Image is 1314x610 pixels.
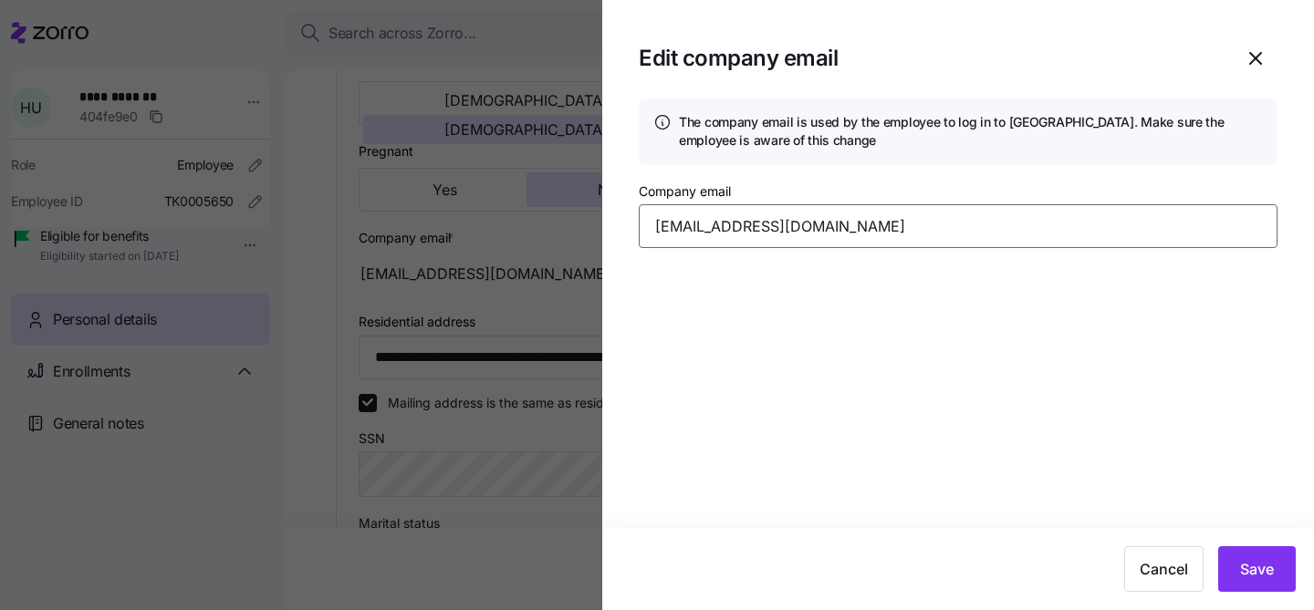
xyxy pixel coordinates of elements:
[1124,546,1204,592] button: Cancel
[639,181,731,202] label: Company email
[679,113,1263,150] h4: The company email is used by the employee to log in to [GEOGRAPHIC_DATA]. Make sure the employee ...
[1140,558,1188,580] span: Cancel
[639,44,1219,72] h1: Edit company email
[1240,558,1274,580] span: Save
[1218,546,1296,592] button: Save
